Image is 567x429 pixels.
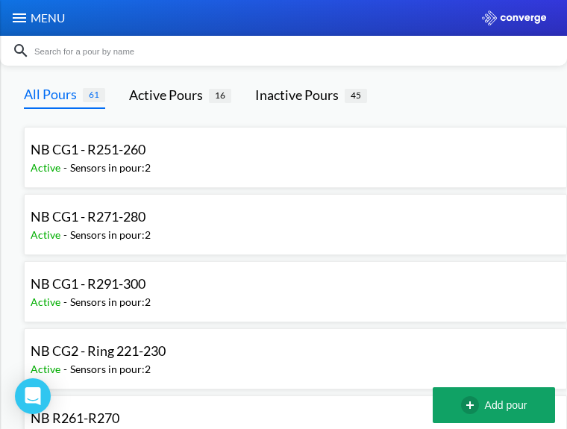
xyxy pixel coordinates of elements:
[31,161,63,174] span: Active
[31,410,119,426] span: NB R261-R270
[31,208,145,225] span: NB CG1 - R271-280
[31,363,63,375] span: Active
[83,88,105,102] span: 61
[482,10,546,25] img: logo_ewhite.svg
[63,295,70,308] span: -
[63,228,70,241] span: -
[31,295,63,308] span: Active
[12,42,30,60] img: icon-search.svg
[30,43,552,59] input: Search for a pour by name
[63,161,70,174] span: -
[345,89,367,103] span: 45
[63,363,70,375] span: -
[433,387,555,423] button: Add pour
[31,342,166,359] span: NB CG2 - Ring 221-230
[70,227,151,243] div: Sensors in pour: 2
[209,89,231,103] span: 16
[24,413,567,425] a: NB R261-R270Active-Sensors in pour:2
[31,228,63,241] span: Active
[24,211,567,224] a: NB CG1 - R271-280Active-Sensors in pour:2
[70,361,151,378] div: Sensors in pour: 2
[129,84,209,105] div: Active Pours
[70,294,151,310] div: Sensors in pour: 2
[15,378,51,414] div: Open Intercom Messenger
[70,160,151,176] div: Sensors in pour: 2
[28,9,65,27] span: MENU
[31,275,145,292] span: NB CG1 - R291-300
[10,9,28,27] img: menu_icon.svg
[461,396,485,414] img: add-circle-outline.svg
[24,144,567,157] a: NB CG1 - R251-260Active-Sensors in pour:2
[24,278,567,291] a: NB CG1 - R291-300Active-Sensors in pour:2
[31,141,145,157] span: NB CG1 - R251-260
[255,84,345,105] div: Inactive Pours
[24,345,567,358] a: NB CG2 - Ring 221-230Active-Sensors in pour:2
[24,84,83,104] div: All Pours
